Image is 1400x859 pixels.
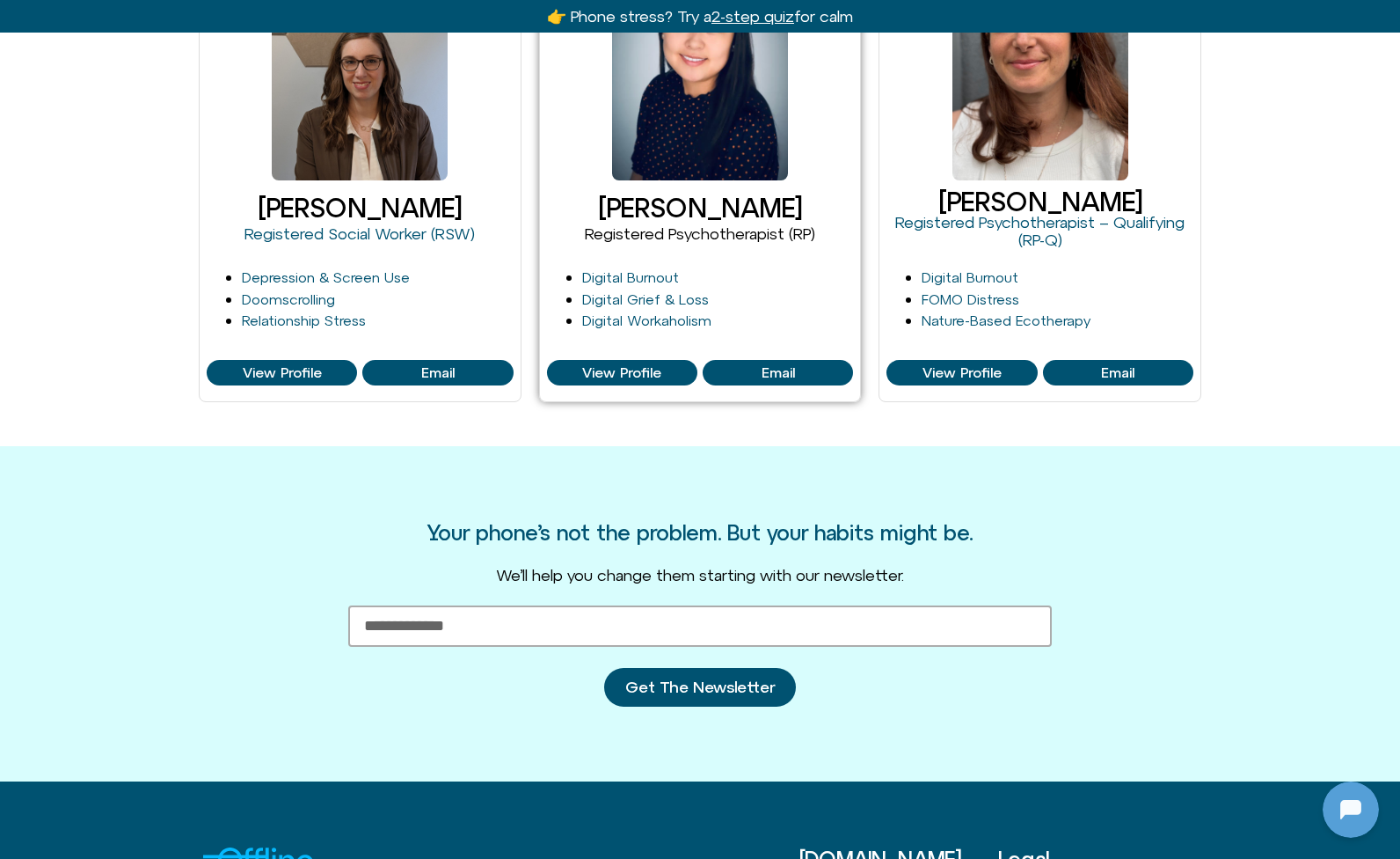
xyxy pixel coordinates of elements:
svg: Close Chatbot Button [307,8,337,38]
a: FOMO Distress [922,291,1019,307]
span: Email [762,365,795,381]
button: Get The Newsletter [604,668,796,707]
a: View Profile of Stephanie Furlott [362,360,513,386]
u: 2-step quiz [711,7,794,26]
span: Email [421,365,455,381]
span: View Profile [582,365,661,381]
p: Good to see you. Phone focus time. Which moment [DATE] grabs your phone the most? Choose one: 1) ... [50,86,314,171]
p: [DATE] [153,458,200,479]
a: Nature-Based Ecotherapy [922,312,1090,328]
a: [PERSON_NAME] [938,187,1142,217]
h2: [DOMAIN_NAME] [52,11,270,34]
p: Looks like you stepped away—no worries. Message me when you're ready. What feels like a good next... [50,336,314,421]
p: hi [322,502,333,523]
a: View Profile of Vicky Li [703,360,853,386]
a: View Profile of Vicky Li [547,360,697,386]
img: N5FCcHC.png [16,9,44,37]
a: Digital Workaholism [582,312,711,328]
span: Email [1101,365,1134,381]
a: Registered Psychotherapist (RP) [585,224,815,243]
a: Digital Burnout [922,269,1018,285]
h3: Your phone’s not the problem. But your habits might be. [427,521,973,544]
a: Relationship Stress [242,312,366,328]
a: Depression & Screen Use [242,269,410,285]
a: Registered Social Worker (RSW) [244,224,475,243]
svg: Voice Input Button [301,562,329,590]
a: [PERSON_NAME] [258,193,462,223]
button: Expand Header Button [4,4,347,41]
a: Digital Grief & Loss [582,291,709,307]
img: N5FCcHC.png [4,153,29,178]
a: Digital Burnout [582,269,679,285]
span: Get The Newsletter [625,679,775,696]
a: View Profile of Stephanie Furlott [207,360,357,386]
iframe: Botpress [1323,782,1379,838]
p: Makes sense — you want clarity. When do you reach for your phone most [DATE]? Choose one: 1) Morn... [50,201,314,306]
form: New Form [348,606,1052,728]
a: 👉 Phone stress? Try a2-step quizfor calm [547,7,853,26]
svg: Restart Conversation Button [277,8,307,38]
p: [DATE] [153,42,200,63]
span: View Profile [922,365,1002,381]
a: View Profile of Iris Glaser [1043,360,1193,386]
textarea: Message Input [30,567,273,584]
a: [PERSON_NAME] [598,193,802,223]
a: Registered Psychotherapist – Qualifying (RP-Q) [895,213,1185,249]
span: View Profile [243,365,322,381]
a: Doomscrolling [242,291,335,307]
span: We’ll help you change them starting with our newsletter. [496,566,904,584]
img: N5FCcHC.png [4,403,29,428]
img: N5FCcHC.png [4,289,29,313]
a: View Profile of Iris Glaser [886,360,1037,386]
